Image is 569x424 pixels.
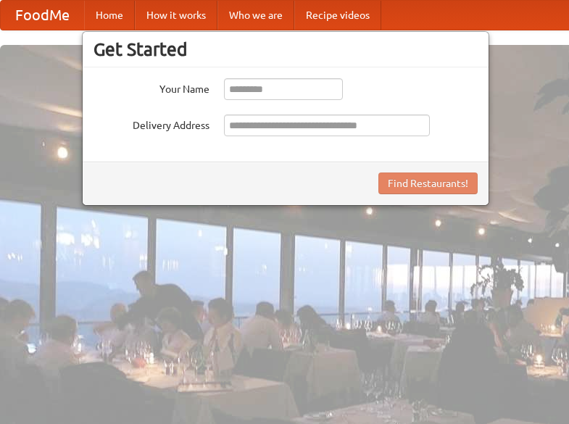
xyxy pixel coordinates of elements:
[1,1,84,30] a: FoodMe
[378,172,478,194] button: Find Restaurants!
[94,78,209,96] label: Your Name
[84,1,135,30] a: Home
[94,115,209,133] label: Delivery Address
[135,1,217,30] a: How it works
[94,38,478,60] h3: Get Started
[217,1,294,30] a: Who we are
[294,1,381,30] a: Recipe videos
